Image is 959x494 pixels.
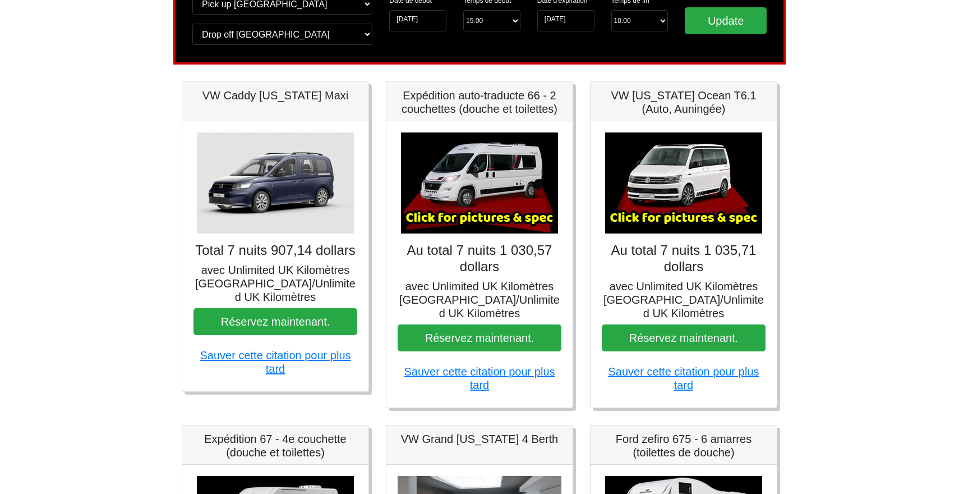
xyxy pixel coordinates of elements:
input: Date de retour [537,10,594,31]
button: Réservez maintenant. [602,324,766,351]
h5: avec Unlimited UK Kilomètres [GEOGRAPHIC_DATA]/Unlimited UK Kilomètres [193,263,357,304]
button: Réservez maintenant. [398,324,561,351]
h5: VW [US_STATE] Ocean T6.1 (Auto, Auningée) [602,89,766,116]
input: Date de début [389,10,446,31]
h4: Total 7 nuits 907,14 dollars [193,243,357,259]
h5: Expédition auto-traducte 66 - 2 couchettes (douche et toilettes) [398,89,561,116]
img: VW California Ocean T6.1 (Auto, Auningée) [605,132,762,234]
img: VW Caddy California Maxi [197,132,354,234]
h4: Au total 7 nuits 1 030,57 dollars [398,243,561,275]
h5: avec Unlimited UK Kilomètres [GEOGRAPHIC_DATA]/Unlimited UK Kilomètres [398,280,561,320]
input: Update [685,7,767,34]
a: Sauver cette citation pour plus tard [200,349,351,375]
h5: VW Caddy [US_STATE] Maxi [193,89,357,102]
a: Sauver cette citation pour plus tard [404,365,555,391]
img: Expédition auto-traducte 66 - 2 couchettes (douche et toilettes) [401,132,558,234]
h5: Ford zefiro 675 - 6 amarres (toilettes de douche) [602,432,766,459]
h5: avec Unlimited UK Kilomètres [GEOGRAPHIC_DATA]/Unlimited UK Kilomètres [602,280,766,320]
h5: VW Grand [US_STATE] 4 Berth [398,432,561,446]
button: Réservez maintenant. [193,308,357,335]
h5: Expédition 67 - 4e couchette (douche et toilettes) [193,432,357,459]
h4: Au total 7 nuits 1 035,71 dollars [602,243,766,275]
a: Sauver cette citation pour plus tard [608,365,759,391]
